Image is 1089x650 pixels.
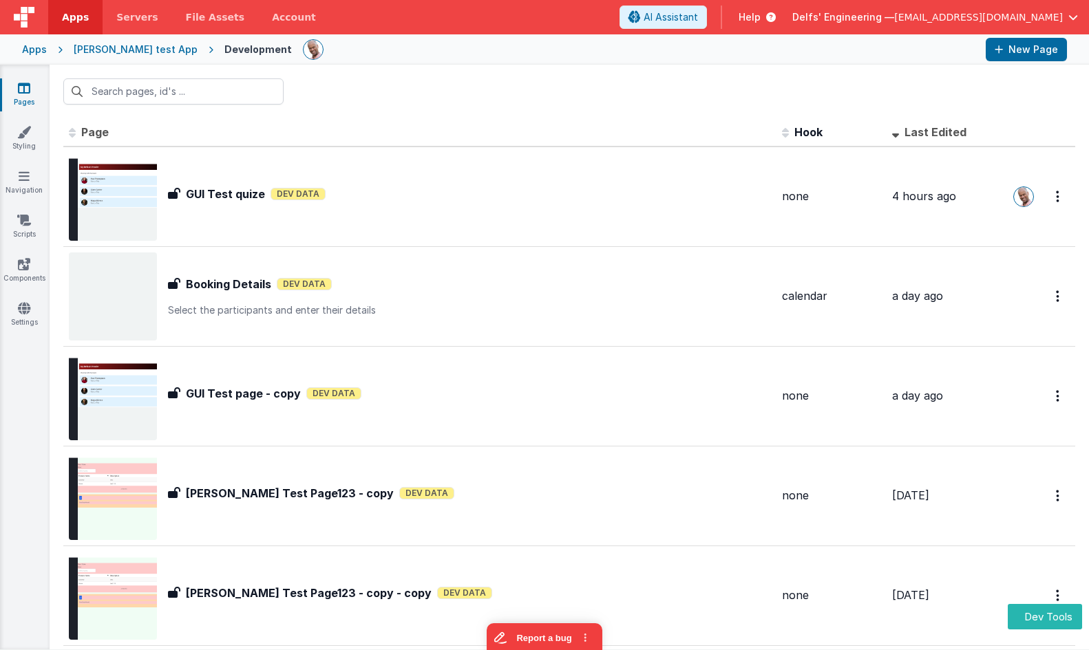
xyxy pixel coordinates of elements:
span: Servers [116,10,158,24]
span: a day ago [892,289,943,303]
span: Dev Data [437,587,492,599]
h3: [PERSON_NAME] Test Page123 - copy - copy [186,585,432,601]
span: Help [739,10,761,24]
span: 4 hours ago [892,189,956,203]
button: New Page [986,38,1067,61]
h3: GUI Test quize [186,186,265,202]
h3: [PERSON_NAME] Test Page123 - copy [186,485,394,501]
span: Dev Data [399,487,454,499]
img: 11ac31fe5dc3d0eff3fbbbf7b26fa6e1 [1014,187,1033,206]
button: Dev Tools [1008,604,1082,629]
span: AI Assistant [644,10,698,24]
div: Development [224,43,292,56]
span: [DATE] [892,588,929,602]
button: Options [1048,182,1070,210]
span: File Assets [186,10,245,24]
div: none [782,188,881,204]
span: Hook [794,125,823,139]
h3: GUI Test page - copy [186,385,301,402]
div: none [782,388,881,404]
p: Select the participants and enter their details [168,303,771,317]
button: Options [1048,581,1070,609]
span: Page [81,125,109,139]
div: calendar [782,288,881,304]
h3: Booking Details [186,276,271,292]
button: Options [1048,382,1070,410]
div: none [782,587,881,603]
button: AI Assistant [620,6,707,29]
span: Dev Data [306,387,361,400]
span: Dev Data [271,188,326,200]
span: Apps [62,10,89,24]
span: Last Edited [905,125,966,139]
button: Options [1048,481,1070,510]
input: Search pages, id's ... [63,78,284,105]
div: [PERSON_NAME] test App [74,43,198,56]
span: a day ago [892,389,943,402]
img: 11ac31fe5dc3d0eff3fbbbf7b26fa6e1 [304,40,323,59]
span: [EMAIL_ADDRESS][DOMAIN_NAME] [894,10,1063,24]
span: Delfs' Engineering — [792,10,894,24]
span: Dev Data [277,278,332,290]
button: Options [1048,282,1070,310]
div: none [782,488,881,503]
div: Apps [22,43,47,56]
button: Delfs' Engineering — [EMAIL_ADDRESS][DOMAIN_NAME] [792,10,1078,24]
span: [DATE] [892,488,929,502]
